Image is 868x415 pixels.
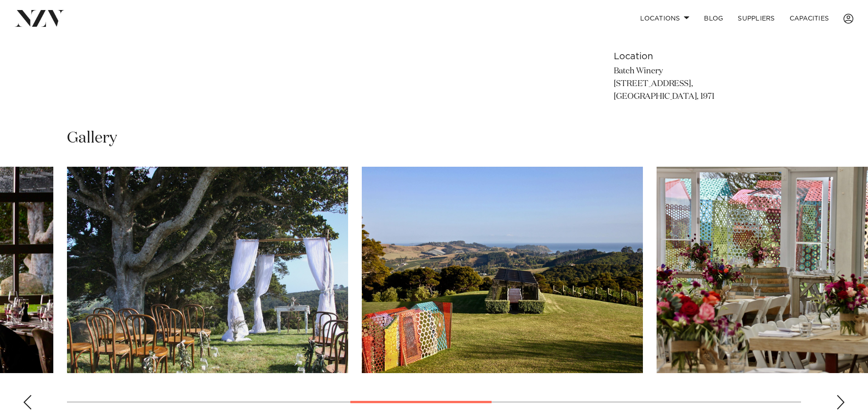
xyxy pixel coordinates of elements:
[67,167,348,373] swiper-slide: 6 / 13
[697,9,730,28] a: BLOG
[614,50,762,63] h6: Location
[730,9,782,28] a: SUPPLIERS
[614,65,762,103] p: Batch Winery [STREET_ADDRESS], [GEOGRAPHIC_DATA], 1971
[15,10,64,26] img: nzv-logo.png
[362,167,643,373] swiper-slide: 7 / 13
[633,9,697,28] a: Locations
[782,9,837,28] a: Capacities
[67,128,117,149] h2: Gallery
